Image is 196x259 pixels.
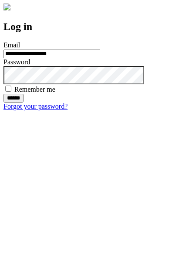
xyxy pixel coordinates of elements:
label: Password [3,58,30,66]
a: Forgot your password? [3,103,68,110]
h2: Log in [3,21,193,33]
label: Remember me [14,86,55,93]
label: Email [3,41,20,49]
img: logo-4e3dc11c47720685a147b03b5a06dd966a58ff35d612b21f08c02c0306f2b779.png [3,3,10,10]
